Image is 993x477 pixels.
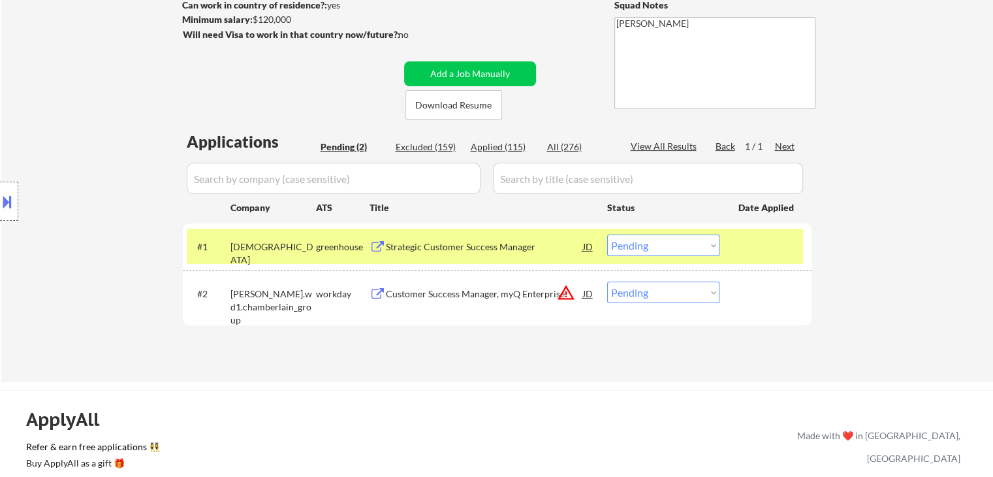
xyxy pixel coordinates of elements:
[404,61,536,86] button: Add a Job Manually
[182,13,400,26] div: $120,000
[471,140,536,154] div: Applied (115)
[405,90,502,120] button: Download Resume
[26,459,157,468] div: Buy ApplyAll as a gift 🎁
[183,29,400,40] strong: Will need Visa to work in that country now/future?:
[26,442,524,456] a: Refer & earn free applications 👯‍♀️
[386,288,583,301] div: Customer Success Manager, myQ Enterprise
[386,240,583,254] div: Strategic Customer Success Manager
[230,240,316,266] div: [DEMOGRAPHIC_DATA]
[182,14,253,25] strong: Minimum salary:
[396,140,461,154] div: Excluded (159)
[187,134,316,150] div: Applications
[398,28,435,41] div: no
[316,201,370,214] div: ATS
[316,240,370,254] div: greenhouse
[582,282,595,305] div: JD
[582,235,595,258] div: JD
[547,140,612,154] div: All (276)
[745,140,775,153] div: 1 / 1
[493,163,803,194] input: Search by title (case sensitive)
[775,140,796,153] div: Next
[321,140,386,154] div: Pending (2)
[557,284,575,302] button: warning_amber
[631,140,701,153] div: View All Results
[738,201,796,214] div: Date Applied
[792,424,960,470] div: Made with ❤️ in [GEOGRAPHIC_DATA], [GEOGRAPHIC_DATA]
[316,288,370,301] div: workday
[230,201,316,214] div: Company
[716,140,736,153] div: Back
[187,163,481,194] input: Search by company (case sensitive)
[370,201,595,214] div: Title
[607,195,719,219] div: Status
[26,408,114,431] div: ApplyAll
[230,288,316,326] div: [PERSON_NAME].wd1.chamberlain_group
[26,456,157,472] a: Buy ApplyAll as a gift 🎁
